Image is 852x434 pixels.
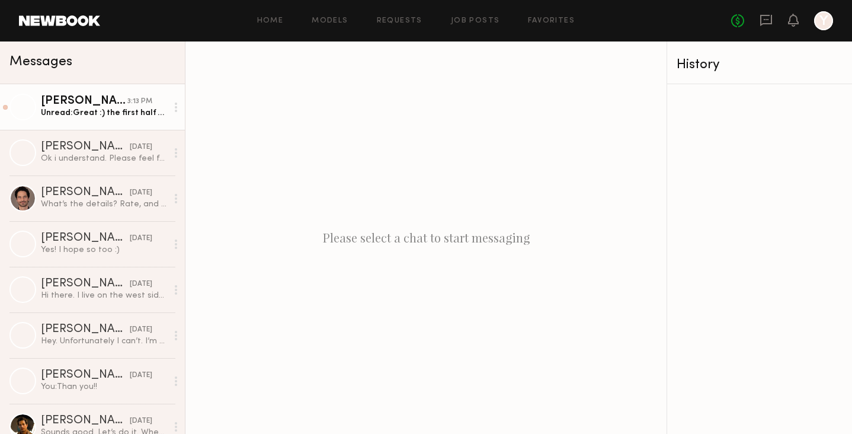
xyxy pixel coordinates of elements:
div: [PERSON_NAME] [41,232,130,244]
div: [DATE] [130,187,152,199]
div: Hi there. I live on the west side in [GEOGRAPHIC_DATA], so downtown won’t work for a fitting as i... [41,290,167,301]
div: What’s the details? Rate, and proposed work date ? [41,199,167,210]
div: [PERSON_NAME] [41,95,127,107]
div: [DATE] [130,233,152,244]
a: Favorites [528,17,575,25]
div: [PERSON_NAME] [41,278,130,290]
div: [PERSON_NAME] [41,324,130,336]
div: [PERSON_NAME] [41,415,130,427]
div: You: Than you!! [41,381,167,392]
div: Ok i understand. Please feel free to reach out either here or at [EMAIL_ADDRESS][DOMAIN_NAME] [41,153,167,164]
div: [DATE] [130,370,152,381]
div: [DATE] [130,279,152,290]
div: [PERSON_NAME] [41,369,130,381]
div: Unread: Great :) the first half of the day would work best for me. What’s a good time for you? [41,107,167,119]
div: [PERSON_NAME] [41,141,130,153]
a: Models [312,17,348,25]
span: Messages [9,55,72,69]
div: [PERSON_NAME] [41,187,130,199]
div: [DATE] [130,142,152,153]
a: Y [814,11,833,30]
a: Requests [377,17,422,25]
div: Yes! I hope so too :) [41,244,167,256]
div: Please select a chat to start messaging [185,42,667,434]
div: History [677,58,843,72]
div: Hey. Unfortunately I can’t. I’m booked and away right now. I’m free the 21-27 [41,336,167,347]
div: [DATE] [130,324,152,336]
div: [DATE] [130,416,152,427]
div: 3:13 PM [127,96,152,107]
a: Home [257,17,284,25]
a: Job Posts [451,17,500,25]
